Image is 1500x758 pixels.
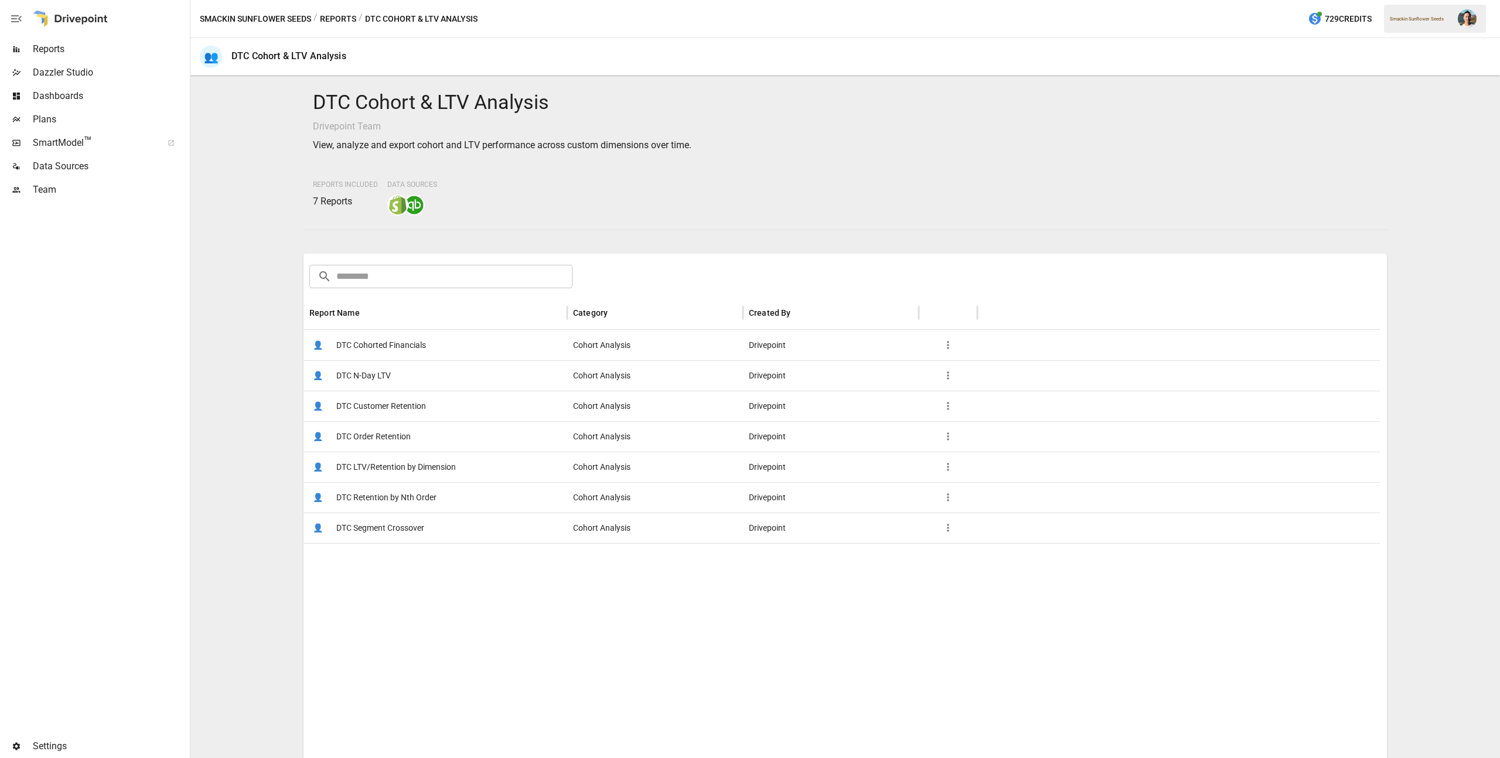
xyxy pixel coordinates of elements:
span: DTC Customer Retention [336,391,426,421]
span: 👤 [309,489,327,506]
div: Created By [749,308,791,317]
div: 👥 [200,46,222,68]
span: Data Sources [33,159,187,173]
div: / [359,12,363,26]
div: Drivepoint [743,421,919,452]
button: Reports [320,12,356,26]
div: Cohort Analysis [567,513,743,543]
span: Data Sources [387,180,437,189]
span: 👤 [309,458,327,476]
span: ™ [84,134,92,149]
div: Cohort Analysis [567,482,743,513]
div: Cohort Analysis [567,452,743,482]
button: Smackin Sunflower Seeds [200,12,311,26]
span: DTC Cohorted Financials [336,330,426,360]
span: Reports [33,42,187,56]
div: Cohort Analysis [567,391,743,421]
div: Drivepoint [743,360,919,391]
span: 👤 [309,397,327,415]
span: Plans [33,112,187,127]
p: Drivepoint Team [313,119,1378,134]
div: Drivepoint [743,330,919,360]
span: Reports Included [313,180,378,189]
span: Team [33,183,187,197]
span: Settings [33,739,187,753]
span: DTC LTV/Retention by Dimension [336,452,456,482]
img: shopify [388,196,407,214]
span: 👤 [309,428,327,445]
img: quickbooks [405,196,424,214]
span: Dazzler Studio [33,66,187,80]
div: Cohort Analysis [567,421,743,452]
div: Drivepoint [743,391,919,421]
div: Cohort Analysis [567,330,743,360]
div: Drivepoint [743,482,919,513]
button: Sort [792,305,809,321]
span: DTC Order Retention [336,422,411,452]
span: 729 Credits [1325,12,1372,26]
div: Report Name [309,308,360,317]
span: DTC Segment Crossover [336,513,424,543]
h4: DTC Cohort & LTV Analysis [313,90,1378,115]
button: 729Credits [1303,8,1376,30]
span: Dashboards [33,89,187,103]
span: 👤 [309,367,327,384]
p: View, analyze and export cohort and LTV performance across custom dimensions over time. [313,138,1378,152]
span: SmartModel [33,136,155,150]
span: DTC N-Day LTV [336,361,391,391]
button: Sort [609,305,625,321]
div: Category [573,308,608,317]
div: DTC Cohort & LTV Analysis [231,50,346,62]
div: Cohort Analysis [567,360,743,391]
span: 👤 [309,519,327,537]
div: Drivepoint [743,513,919,543]
p: 7 Reports [313,194,378,209]
div: Smackin Sunflower Seeds [1390,16,1451,22]
span: DTC Retention by Nth Order [336,483,437,513]
span: 👤 [309,336,327,354]
div: Drivepoint [743,452,919,482]
div: / [313,12,318,26]
button: Sort [361,305,377,321]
